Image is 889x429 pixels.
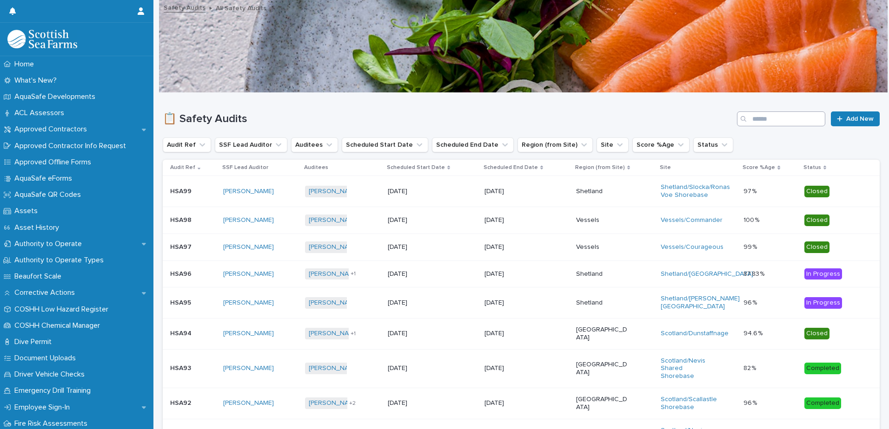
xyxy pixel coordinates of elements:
[223,270,274,278] a: [PERSON_NAME]
[831,111,880,126] a: Add New
[743,268,766,278] p: 87.83 %
[223,299,274,307] a: [PERSON_NAME]
[11,305,116,314] p: COSHH Low Hazard Register
[576,216,628,224] p: Vessels
[164,2,206,13] a: Safety Audits
[484,216,536,224] p: [DATE]
[163,112,733,126] h1: 📋 Safety Audits
[11,288,82,297] p: Corrective Actions
[11,76,64,85] p: What's New?
[163,176,880,207] tr: HSA99HSA99 [PERSON_NAME] [PERSON_NAME] [DATE][DATE]ShetlandShetland/Slocka/Ronas Voe Shorebase 97...
[576,396,628,411] p: [GEOGRAPHIC_DATA]
[309,299,359,307] a: [PERSON_NAME]
[11,125,94,134] p: Approved Contractors
[804,397,841,409] div: Completed
[309,270,359,278] a: [PERSON_NAME]
[11,338,59,346] p: Dive Permit
[223,364,274,372] a: [PERSON_NAME]
[309,399,359,407] a: [PERSON_NAME]
[215,137,287,152] button: SSF Lead Auditor
[804,186,829,197] div: Closed
[163,137,211,152] button: Audit Ref
[349,401,356,406] span: + 2
[517,137,593,152] button: Region (from Site)
[309,188,359,195] a: [PERSON_NAME]
[804,241,829,253] div: Closed
[804,268,842,280] div: In Progress
[11,386,98,395] p: Emergency Drill Training
[170,186,193,195] p: HSA99
[11,207,45,215] p: Assets
[597,137,629,152] button: Site
[170,397,193,407] p: HSA92
[170,363,193,372] p: HSA93
[309,330,359,338] a: [PERSON_NAME]
[804,328,829,339] div: Closed
[11,272,69,281] p: Beaufort Scale
[432,137,514,152] button: Scheduled End Date
[351,331,356,337] span: + 1
[737,111,825,126] input: Search
[576,299,628,307] p: Shetland
[803,162,821,173] p: Status
[170,214,193,224] p: HSA98
[388,188,439,195] p: [DATE]
[387,162,445,173] p: Scheduled Start Date
[222,162,268,173] p: SSF Lead Auditor
[743,241,759,251] p: 99 %
[484,364,536,372] p: [DATE]
[661,357,712,380] a: Scotland/Nevis Shared Shorebase
[576,243,628,251] p: Vessels
[576,270,628,278] p: Shetland
[11,403,77,412] p: Employee Sign-In
[484,330,536,338] p: [DATE]
[11,109,72,117] p: ACL Assessors
[351,271,356,277] span: + 1
[576,326,628,342] p: [GEOGRAPHIC_DATA]
[223,188,274,195] a: [PERSON_NAME]
[484,188,536,195] p: [DATE]
[743,328,764,338] p: 94.6 %
[661,183,730,199] a: Shetland/Slocka/Ronas Voe Shorebase
[804,297,842,309] div: In Progress
[660,162,671,173] p: Site
[484,299,536,307] p: [DATE]
[223,243,274,251] a: [PERSON_NAME]
[11,354,83,363] p: Document Uploads
[163,207,880,234] tr: HSA98HSA98 [PERSON_NAME] [PERSON_NAME] [DATE][DATE]VesselsVessels/Commander 100 %100 % Closed
[11,321,107,330] p: COSHH Chemical Manager
[661,295,740,311] a: Shetland/[PERSON_NAME][GEOGRAPHIC_DATA]
[170,268,193,278] p: HSA96
[388,216,439,224] p: [DATE]
[309,243,359,251] a: [PERSON_NAME]
[216,2,266,13] p: All Safety Audits
[170,241,193,251] p: HSA97
[804,363,841,374] div: Completed
[163,318,880,349] tr: HSA94HSA94 [PERSON_NAME] [PERSON_NAME] +1[DATE][DATE][GEOGRAPHIC_DATA]Scotland/Dunstaffnage 94.6 ...
[693,137,733,152] button: Status
[11,158,99,167] p: Approved Offline Forms
[342,137,428,152] button: Scheduled Start Date
[804,214,829,226] div: Closed
[743,214,761,224] p: 100 %
[743,397,759,407] p: 96 %
[484,270,536,278] p: [DATE]
[309,216,359,224] a: [PERSON_NAME]
[11,92,103,101] p: AquaSafe Developments
[170,297,193,307] p: HSA95
[163,349,880,388] tr: HSA93HSA93 [PERSON_NAME] [PERSON_NAME] [DATE][DATE][GEOGRAPHIC_DATA]Scotland/Nevis Shared Shoreba...
[11,223,66,232] p: Asset History
[846,116,874,122] span: Add New
[223,330,274,338] a: [PERSON_NAME]
[632,137,690,152] button: Score %Age
[743,297,759,307] p: 96 %
[388,364,439,372] p: [DATE]
[170,162,195,173] p: Audit Ref
[743,363,758,372] p: 82 %
[661,396,717,411] a: Scotland/Scallastle Shorebase
[661,216,723,224] a: Vessels/Commander
[11,256,111,265] p: Authority to Operate Types
[576,188,628,195] p: Shetland
[743,162,775,173] p: Score %Age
